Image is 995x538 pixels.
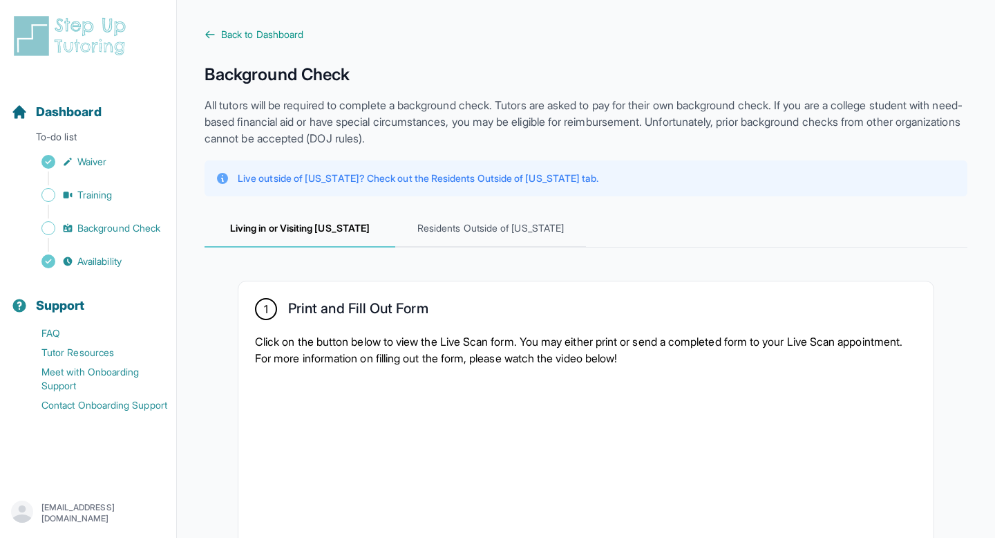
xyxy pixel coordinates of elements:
[205,210,967,248] nav: Tabs
[288,300,428,322] h2: Print and Fill Out Form
[11,219,176,238] a: Background Check
[11,501,165,526] button: [EMAIL_ADDRESS][DOMAIN_NAME]
[77,254,122,268] span: Availability
[6,274,171,321] button: Support
[205,64,967,86] h1: Background Check
[205,210,395,248] span: Living in or Visiting [US_STATE]
[11,252,176,271] a: Availability
[11,185,176,205] a: Training
[36,296,85,315] span: Support
[11,324,176,343] a: FAQ
[77,221,160,235] span: Background Check
[205,97,967,147] p: All tutors will be required to complete a background check. Tutors are asked to pay for their own...
[11,152,176,171] a: Waiver
[77,188,113,202] span: Training
[6,80,171,127] button: Dashboard
[41,502,165,524] p: [EMAIL_ADDRESS][DOMAIN_NAME]
[238,171,598,185] p: Live outside of [US_STATE]? Check out the Residents Outside of [US_STATE] tab.
[6,130,171,149] p: To-do list
[255,333,917,367] p: Click on the button below to view the Live Scan form. You may either print or send a completed fo...
[11,343,176,362] a: Tutor Resources
[221,28,303,41] span: Back to Dashboard
[395,210,586,248] span: Residents Outside of [US_STATE]
[36,102,102,122] span: Dashboard
[11,102,102,122] a: Dashboard
[11,396,176,415] a: Contact Onboarding Support
[11,362,176,396] a: Meet with Onboarding Support
[264,301,268,317] span: 1
[205,28,967,41] a: Back to Dashboard
[77,155,106,169] span: Waiver
[11,14,134,58] img: logo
